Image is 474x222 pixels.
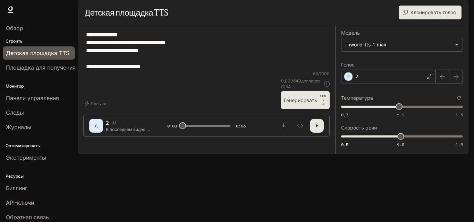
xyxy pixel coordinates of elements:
[91,101,107,107] font: Ярлыки
[85,7,168,18] font: Детская площадка TTS
[341,30,360,36] font: Модель
[341,62,355,68] font: Голос
[322,103,325,106] font: ⏎
[167,123,177,129] font: 0:00
[109,121,119,125] button: Копировать голосовой идентификатор
[341,125,377,131] font: Скорость речи
[83,98,109,109] button: Ярлыки
[456,112,463,118] font: 1.5
[106,127,151,156] font: В последнем видео — детектив [PERSON_NAME] за столом и пишет отчёт.
[341,38,463,51] div: inworld-tts-1-max
[455,94,463,102] button: Сбросить к настройкам по умолчанию
[397,142,404,148] font: 1.0
[399,6,462,19] button: Клонировать голос
[397,112,404,118] font: 1.1
[456,142,463,148] font: 1.5
[355,73,358,79] font: 2
[95,124,98,128] font: Д
[341,112,348,118] font: 0,7
[106,120,109,126] font: 2
[410,9,456,15] font: Клонировать голос
[341,95,373,101] font: Температура
[318,71,320,76] font: /
[277,119,290,133] button: Скачать аудио
[236,123,246,129] font: 0:03
[320,94,327,102] font: CTRL +
[341,142,348,148] font: 0,5
[281,91,330,109] button: ГенерироватьCTRL +⏎
[284,97,317,103] font: Генерировать
[281,78,301,83] font: 0,000640
[293,119,307,133] button: Осмотреть
[346,42,387,47] font: inworld-tts-1-max
[320,71,330,76] font: 1000
[313,71,318,76] font: 64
